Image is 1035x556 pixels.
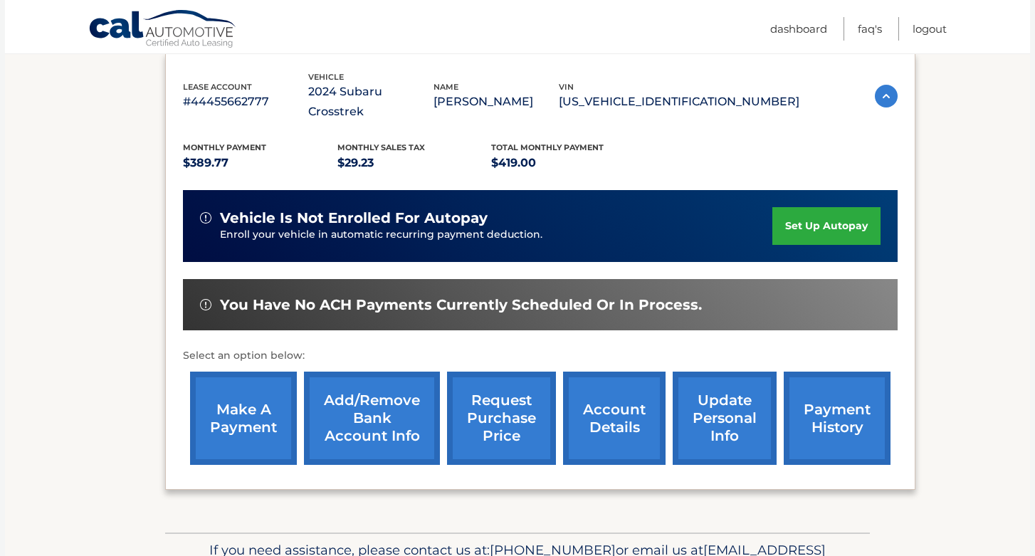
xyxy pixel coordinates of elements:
p: [US_VEHICLE_IDENTIFICATION_NUMBER] [559,92,799,112]
p: $419.00 [491,153,646,173]
p: #44455662777 [183,92,308,112]
a: Add/Remove bank account info [304,372,440,465]
p: [PERSON_NAME] [434,92,559,112]
img: alert-white.svg [200,299,211,310]
span: Monthly sales Tax [337,142,425,152]
a: make a payment [190,372,297,465]
span: You have no ACH payments currently scheduled or in process. [220,296,702,314]
img: accordion-active.svg [875,85,898,107]
a: payment history [784,372,890,465]
p: 2024 Subaru Crosstrek [308,82,434,122]
p: $389.77 [183,153,337,173]
span: Monthly Payment [183,142,266,152]
span: vehicle [308,72,344,82]
a: account details [563,372,666,465]
a: Logout [913,17,947,41]
img: alert-white.svg [200,212,211,224]
span: lease account [183,82,252,92]
a: Dashboard [770,17,827,41]
a: Cal Automotive [88,9,238,51]
a: request purchase price [447,372,556,465]
p: Enroll your vehicle in automatic recurring payment deduction. [220,227,772,243]
a: set up autopay [772,207,881,245]
span: vehicle is not enrolled for autopay [220,209,488,227]
span: vin [559,82,574,92]
a: FAQ's [858,17,882,41]
a: update personal info [673,372,777,465]
span: Total Monthly Payment [491,142,604,152]
p: $29.23 [337,153,492,173]
p: Select an option below: [183,347,898,364]
span: name [434,82,458,92]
